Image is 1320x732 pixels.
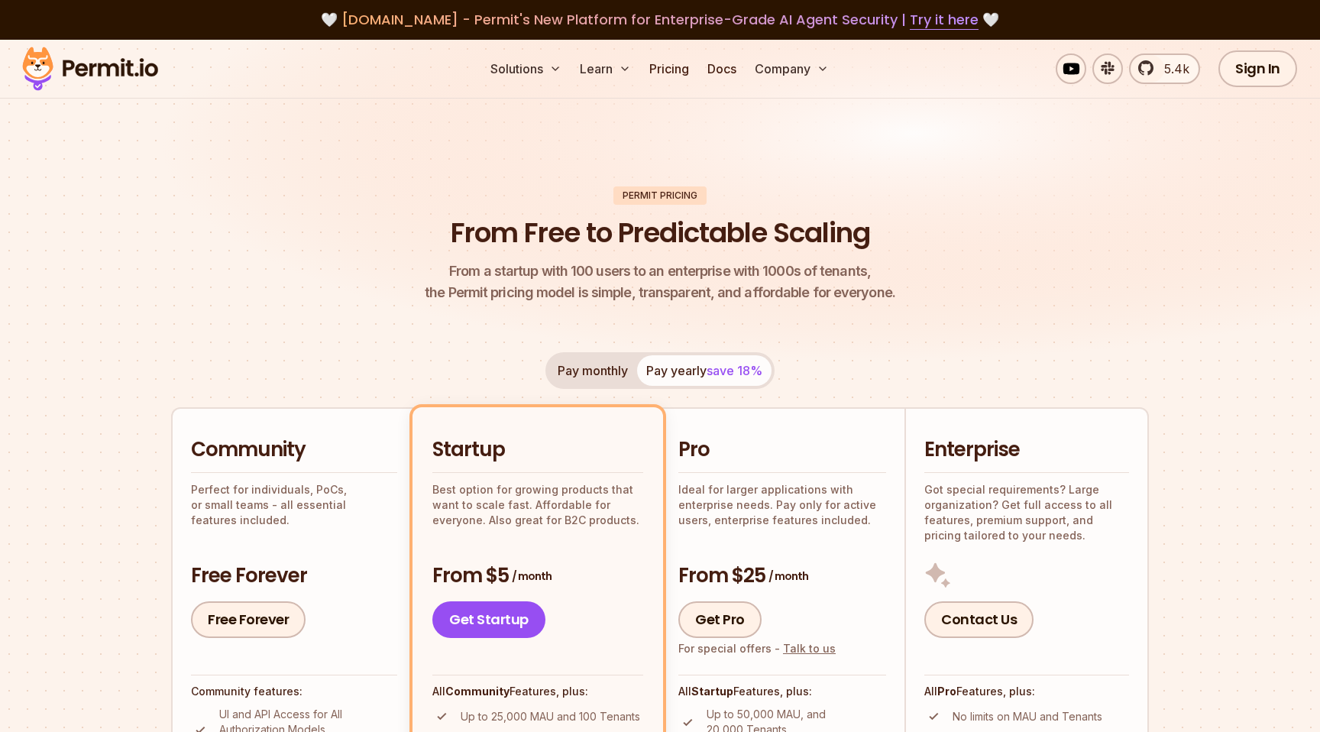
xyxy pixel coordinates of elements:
[701,53,742,84] a: Docs
[783,642,836,655] a: Talk to us
[432,482,643,528] p: Best option for growing products that want to scale fast. Affordable for everyone. Also great for...
[678,482,886,528] p: Ideal for larger applications with enterprise needs. Pay only for active users, enterprise featur...
[1218,50,1297,87] a: Sign In
[1155,60,1189,78] span: 5.4k
[924,684,1129,699] h4: All Features, plus:
[451,214,870,252] h1: From Free to Predictable Scaling
[425,261,895,303] p: the Permit pricing model is simple, transparent, and affordable for everyone.
[191,436,397,464] h2: Community
[191,684,397,699] h4: Community features:
[937,685,956,698] strong: Pro
[191,601,306,638] a: Free Forever
[1129,53,1200,84] a: 5.4k
[924,436,1129,464] h2: Enterprise
[432,684,643,699] h4: All Features, plus:
[768,568,808,584] span: / month
[574,53,637,84] button: Learn
[191,482,397,528] p: Perfect for individuals, PoCs, or small teams - all essential features included.
[15,43,165,95] img: Permit logo
[749,53,835,84] button: Company
[924,482,1129,543] p: Got special requirements? Large organization? Get full access to all features, premium support, a...
[678,641,836,656] div: For special offers -
[910,10,979,30] a: Try it here
[432,436,643,464] h2: Startup
[484,53,568,84] button: Solutions
[643,53,695,84] a: Pricing
[924,601,1034,638] a: Contact Us
[37,9,1283,31] div: 🤍 🤍
[613,186,707,205] div: Permit Pricing
[425,261,895,282] span: From a startup with 100 users to an enterprise with 1000s of tenants,
[678,684,886,699] h4: All Features, plus:
[678,562,886,590] h3: From $25
[678,436,886,464] h2: Pro
[953,709,1102,724] p: No limits on MAU and Tenants
[678,601,762,638] a: Get Pro
[461,709,640,724] p: Up to 25,000 MAU and 100 Tenants
[512,568,552,584] span: / month
[548,355,637,386] button: Pay monthly
[691,685,733,698] strong: Startup
[432,562,643,590] h3: From $5
[432,601,545,638] a: Get Startup
[191,562,397,590] h3: Free Forever
[341,10,979,29] span: [DOMAIN_NAME] - Permit's New Platform for Enterprise-Grade AI Agent Security |
[445,685,510,698] strong: Community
